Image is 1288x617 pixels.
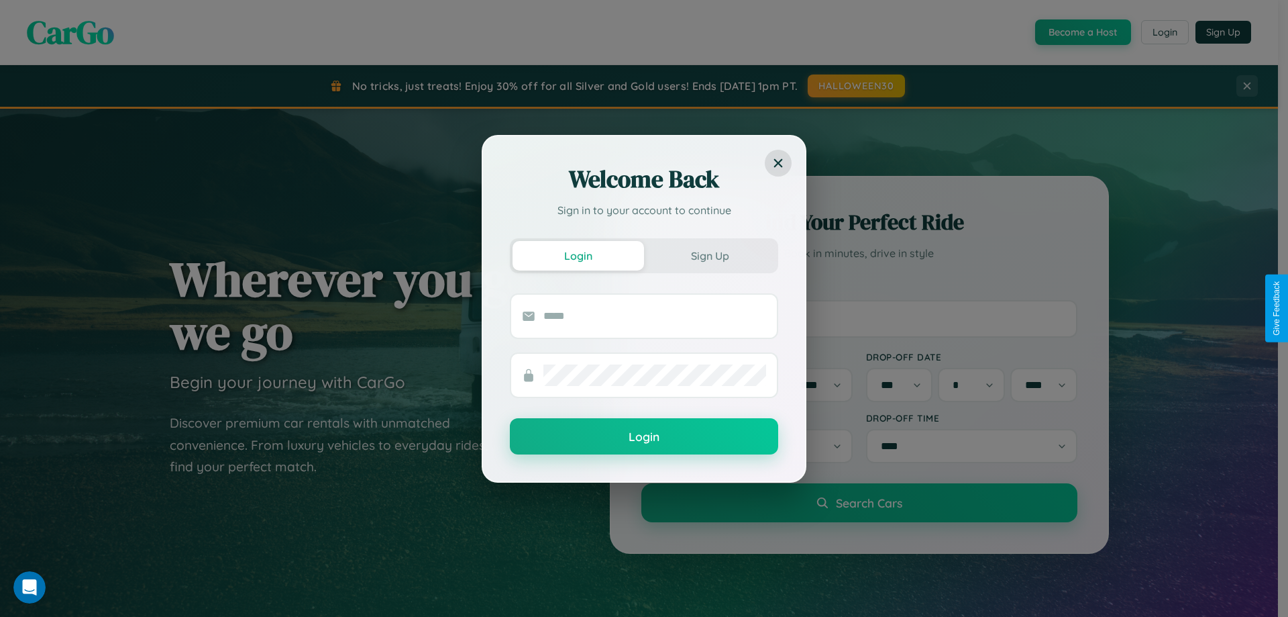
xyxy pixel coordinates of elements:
[13,571,46,604] iframe: Intercom live chat
[644,241,775,271] button: Sign Up
[510,163,778,195] h2: Welcome Back
[513,241,644,271] button: Login
[510,418,778,455] button: Login
[1272,281,1281,336] div: Give Feedback
[510,202,778,218] p: Sign in to your account to continue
